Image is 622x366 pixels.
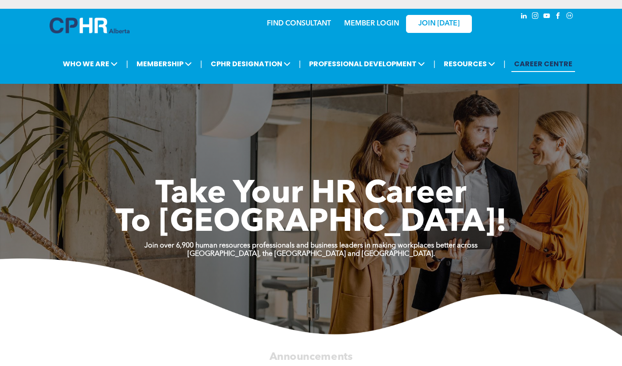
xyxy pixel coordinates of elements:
[200,55,202,73] li: |
[441,56,498,72] span: RESOURCES
[306,56,428,72] span: PROFESSIONAL DEVELOPMENT
[503,55,506,73] li: |
[299,55,301,73] li: |
[511,56,575,72] a: CAREER CENTRE
[144,242,478,249] strong: Join over 6,900 human resources professionals and business leaders in making workplaces better ac...
[50,18,129,33] img: A blue and white logo for cp alberta
[344,20,399,27] a: MEMBER LOGIN
[134,56,194,72] span: MEMBERSHIP
[115,207,507,239] span: To [GEOGRAPHIC_DATA]!
[433,55,435,73] li: |
[406,15,472,33] a: JOIN [DATE]
[60,56,120,72] span: WHO WE ARE
[542,11,552,23] a: youtube
[418,20,460,28] span: JOIN [DATE]
[531,11,540,23] a: instagram
[187,251,435,258] strong: [GEOGRAPHIC_DATA], the [GEOGRAPHIC_DATA] and [GEOGRAPHIC_DATA].
[126,55,128,73] li: |
[155,179,467,210] span: Take Your HR Career
[554,11,563,23] a: facebook
[270,352,353,362] span: Announcements
[208,56,293,72] span: CPHR DESIGNATION
[565,11,575,23] a: Social network
[519,11,529,23] a: linkedin
[267,20,331,27] a: FIND CONSULTANT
